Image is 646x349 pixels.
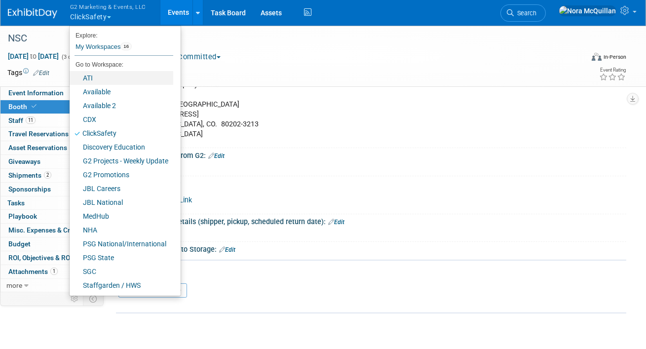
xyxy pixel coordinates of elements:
[0,196,103,210] a: Tasks
[0,100,103,114] a: Booth
[7,52,59,61] span: [DATE] [DATE]
[66,292,83,305] td: Personalize Event Tab Strip
[8,171,51,179] span: Shipments
[120,242,626,255] div: Supplies Returned to Storage:
[0,224,103,237] a: Misc. Expenses & Credits
[603,53,626,61] div: In-Person
[219,246,235,253] a: Edit
[592,53,602,61] img: Format-Inperson.png
[500,4,546,22] a: Search
[328,219,344,226] a: Edit
[0,237,103,251] a: Budget
[70,182,173,195] a: JBL Careers
[208,153,225,159] a: Edit
[0,86,103,100] a: Event Information
[8,116,36,124] span: Staff
[129,191,527,210] div: Exhibitor Hub:
[70,126,173,140] a: ClickSafety
[0,114,103,127] a: Staff11
[8,240,31,248] span: Budget
[0,210,103,223] a: Playbook
[166,52,225,62] button: Committed
[0,183,103,196] a: Sponsorships
[0,251,103,265] a: ROI, Objectives & ROO
[7,68,49,78] td: Tags
[0,127,103,141] a: Travel Reservations
[8,130,69,138] span: Travel Reservations
[8,254,75,262] span: ROI, Objectives & ROO
[4,30,573,47] div: NSC
[44,171,51,179] span: 2
[120,42,132,50] span: 16
[116,268,626,279] div: Booth Services
[120,176,626,189] div: Booth Notes:
[70,237,173,251] a: PSG National/International
[120,214,626,227] div: Return Shipping Details (shipper, pickup, scheduled return date):
[8,8,57,18] img: ExhibitDay
[8,157,40,165] span: Giveaways
[70,278,173,292] a: Staffgarden / HWS
[70,140,173,154] a: Discovery Education
[32,104,37,109] i: Booth reservation complete
[70,1,146,12] span: G2 Marketing & Events, LLC
[26,116,36,124] span: 11
[8,185,51,193] span: Sponsorships
[33,70,49,77] a: Edit
[70,168,173,182] a: G2 Promotions
[70,113,173,126] a: CDX
[70,99,173,113] a: Available 2
[29,52,38,60] span: to
[8,103,38,111] span: Booth
[70,85,173,99] a: Available
[75,39,173,55] a: My Workspaces16
[83,292,104,305] td: Toggle Event Tabs
[70,30,173,39] li: Explore:
[0,141,103,155] a: Asset Reservations
[70,154,173,168] a: G2 Projects - Weekly Update
[0,279,103,292] a: more
[599,68,626,73] div: Event Rating
[559,5,616,16] img: Nora McQuillan
[8,212,37,220] span: Playbook
[70,209,173,223] a: MedHub
[7,199,25,207] span: Tasks
[0,265,103,278] a: Attachments1
[120,148,626,161] div: Supplies Shipped from G2:
[535,51,626,66] div: Event Format
[70,195,173,209] a: JBL National
[70,265,173,278] a: SGC
[8,89,64,97] span: Event Information
[8,144,67,152] span: Asset Reservations
[70,223,173,237] a: NHA
[70,71,173,85] a: ATI
[0,169,103,182] a: Shipments2
[179,196,192,204] a: Link
[70,58,173,71] li: Go to Workspace:
[8,268,58,275] span: Attachments
[6,281,22,289] span: more
[514,9,536,17] span: Search
[50,268,58,275] span: 1
[70,251,173,265] a: PSG State
[8,226,85,234] span: Misc. Expenses & Credits
[61,54,81,60] span: (3 days)
[0,155,103,168] a: Giveaways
